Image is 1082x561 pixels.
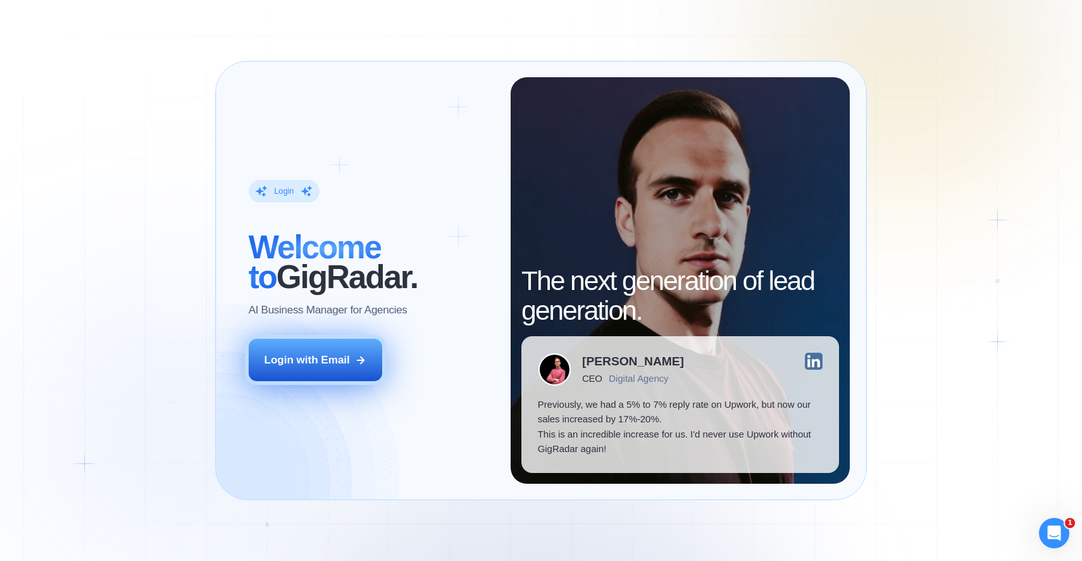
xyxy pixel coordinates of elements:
[582,373,602,384] div: CEO
[1039,518,1069,548] iframe: Intercom live chat
[249,339,383,381] button: Login with Email
[249,232,495,292] h2: ‍ GigRadar.
[521,266,839,325] h2: The next generation of lead generation.
[538,397,823,457] p: Previously, we had a 5% to 7% reply rate on Upwork, but now our sales increased by 17%-20%. This ...
[274,186,294,196] div: Login
[582,355,684,367] div: [PERSON_NAME]
[609,373,668,384] div: Digital Agency
[1065,518,1075,528] span: 1
[264,353,350,368] div: Login with Email
[249,303,407,318] p: AI Business Manager for Agencies
[249,229,381,295] span: Welcome to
